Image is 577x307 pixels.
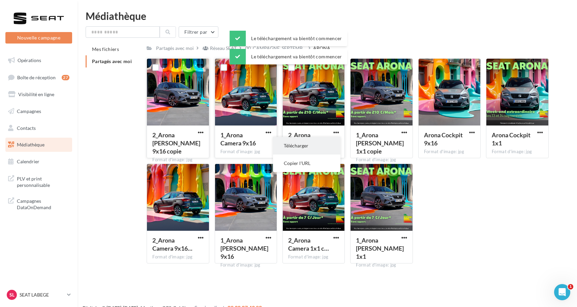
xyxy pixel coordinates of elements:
[4,138,73,152] a: Médiathèque
[424,131,463,147] span: Arona Cockpit 9x16
[5,32,72,44] button: Nouvelle campagne
[4,194,73,214] a: Campagnes DataOnDemand
[210,45,237,52] div: Réseau SEAT
[220,236,268,260] span: 1_Arona Loyer 9x16
[62,75,69,80] div: 27
[152,254,203,260] div: Format d'image: jpg
[356,157,407,163] div: Format d'image: jpg
[220,131,256,147] span: 1_Arona Camera 9x16
[4,70,73,85] a: Boîte de réception27
[356,236,404,260] span: 1_Arona Loyer 1x1
[152,236,192,252] span: 2_Arona Camera 9x16 copie
[156,45,194,52] div: Partagés avec moi
[4,87,73,102] a: Visibilité en ligne
[18,91,54,97] span: Visibilité en ligne
[4,121,73,135] a: Contacts
[17,125,36,131] span: Contacts
[220,149,271,155] div: Format d'image: jpg
[9,291,14,298] span: SL
[4,53,73,67] a: Opérations
[4,171,73,191] a: PLV et print personnalisable
[230,49,347,64] div: Le téléchargement va bientôt commencer
[152,131,200,155] span: 2_Arona Loyer 9x16 copie
[230,31,347,46] div: Le téléchargement va bientôt commencer
[568,284,573,289] span: 1
[356,131,404,155] span: 1_Arona Loyer 1x1 copie
[17,108,41,114] span: Campagnes
[5,288,72,301] a: SL SEAT LABEGE
[273,155,340,172] button: Copier l'URL
[17,196,69,211] span: Campagnes DataOnDemand
[220,262,271,268] div: Format d'image: jpg
[288,254,339,260] div: Format d'image: jpg
[4,155,73,169] a: Calendrier
[152,157,203,163] div: Format d'image: jpg
[86,11,569,21] div: Médiathèque
[356,262,407,268] div: Format d'image: jpg
[17,142,44,147] span: Médiathèque
[17,159,39,164] span: Calendrier
[20,291,64,298] p: SEAT LABEGE
[92,58,132,64] span: Partagés avec moi
[492,149,543,155] div: Format d'image: jpg
[273,137,340,155] button: Télécharger
[492,131,530,147] span: Arona Cockpit 1x1
[4,104,73,118] a: Campagnes
[288,236,329,252] span: 2_Arona Camera 1x1 copie
[554,284,570,300] iframe: Intercom live chat
[17,74,56,80] span: Boîte de réception
[288,131,320,147] span: 2_Arona Camera 1x1
[17,174,69,189] span: PLV et print personnalisable
[424,149,475,155] div: Format d'image: jpg
[92,46,119,52] span: Mes fichiers
[18,57,41,63] span: Opérations
[179,26,218,38] button: Filtrer par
